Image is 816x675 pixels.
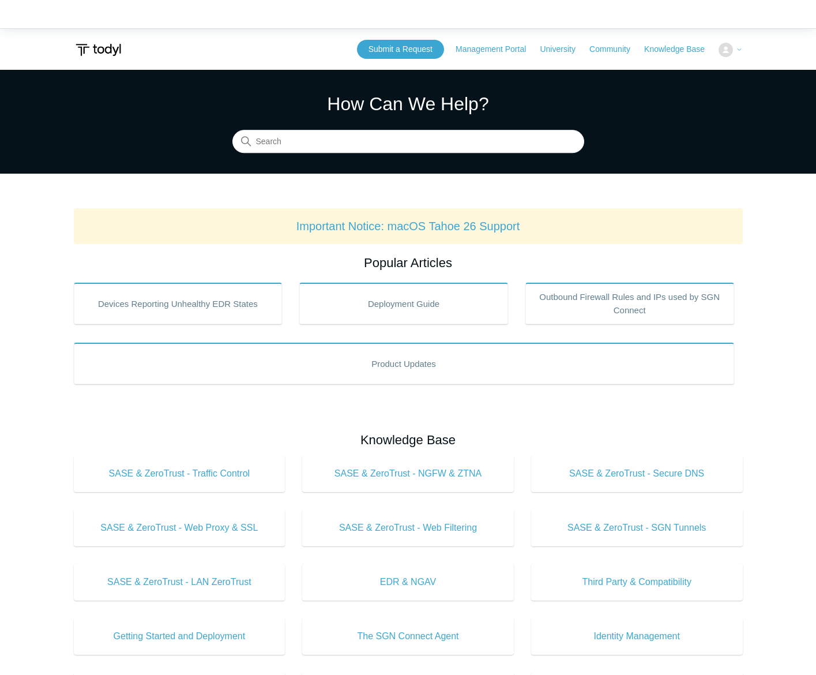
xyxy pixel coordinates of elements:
[74,509,285,546] a: SASE & ZeroTrust - Web Proxy & SSL
[302,564,514,601] a: EDR & NGAV
[232,130,584,153] input: Search
[548,467,725,481] span: SASE & ZeroTrust - Secure DNS
[531,618,743,655] a: Identity Management
[74,253,743,272] h2: Popular Articles
[299,283,508,324] a: Deployment Guide
[456,43,537,55] a: Management Portal
[319,575,497,589] span: EDR & NGAV
[302,618,514,655] a: The SGN Connect Agent
[91,467,268,481] span: SASE & ZeroTrust - Traffic Control
[232,90,584,118] h1: How Can We Help?
[357,40,444,59] a: Submit a Request
[74,430,743,449] h2: Knowledge Base
[531,509,743,546] a: SASE & ZeroTrust - SGN Tunnels
[74,618,285,655] a: Getting Started and Deployment
[91,521,268,535] span: SASE & ZeroTrust - Web Proxy & SSL
[74,39,123,61] img: Todyl Support Center Help Center home page
[302,455,514,492] a: SASE & ZeroTrust - NGFW & ZTNA
[91,575,268,589] span: SASE & ZeroTrust - LAN ZeroTrust
[548,629,725,643] span: Identity Management
[74,283,283,324] a: Devices Reporting Unhealthy EDR States
[74,564,285,601] a: SASE & ZeroTrust - LAN ZeroTrust
[74,455,285,492] a: SASE & ZeroTrust - Traffic Control
[302,509,514,546] a: SASE & ZeroTrust - Web Filtering
[319,521,497,535] span: SASE & ZeroTrust - Web Filtering
[548,521,725,535] span: SASE & ZeroTrust - SGN Tunnels
[319,467,497,481] span: SASE & ZeroTrust - NGFW & ZTNA
[540,43,586,55] a: University
[589,43,642,55] a: Community
[91,629,268,643] span: Getting Started and Deployment
[531,564,743,601] a: Third Party & Compatibility
[74,343,734,384] a: Product Updates
[548,575,725,589] span: Third Party & Compatibility
[525,283,734,324] a: Outbound Firewall Rules and IPs used by SGN Connect
[644,43,716,55] a: Knowledge Base
[296,220,520,232] a: Important Notice: macOS Tahoe 26 Support
[531,455,743,492] a: SASE & ZeroTrust - Secure DNS
[319,629,497,643] span: The SGN Connect Agent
